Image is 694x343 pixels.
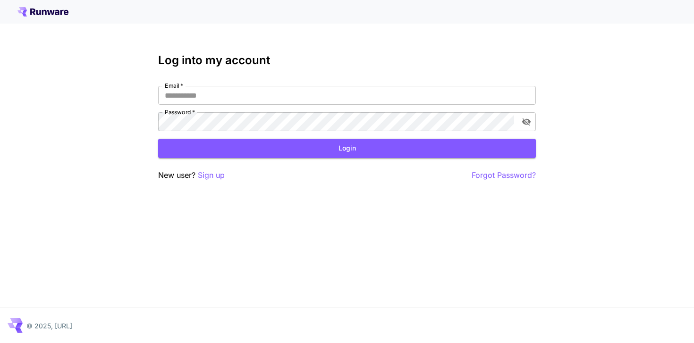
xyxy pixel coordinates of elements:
label: Email [165,82,183,90]
p: © 2025, [URL] [26,321,72,331]
button: Login [158,139,536,158]
button: toggle password visibility [518,113,535,130]
button: Sign up [198,169,225,181]
p: New user? [158,169,225,181]
button: Forgot Password? [472,169,536,181]
label: Password [165,108,195,116]
h3: Log into my account [158,54,536,67]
